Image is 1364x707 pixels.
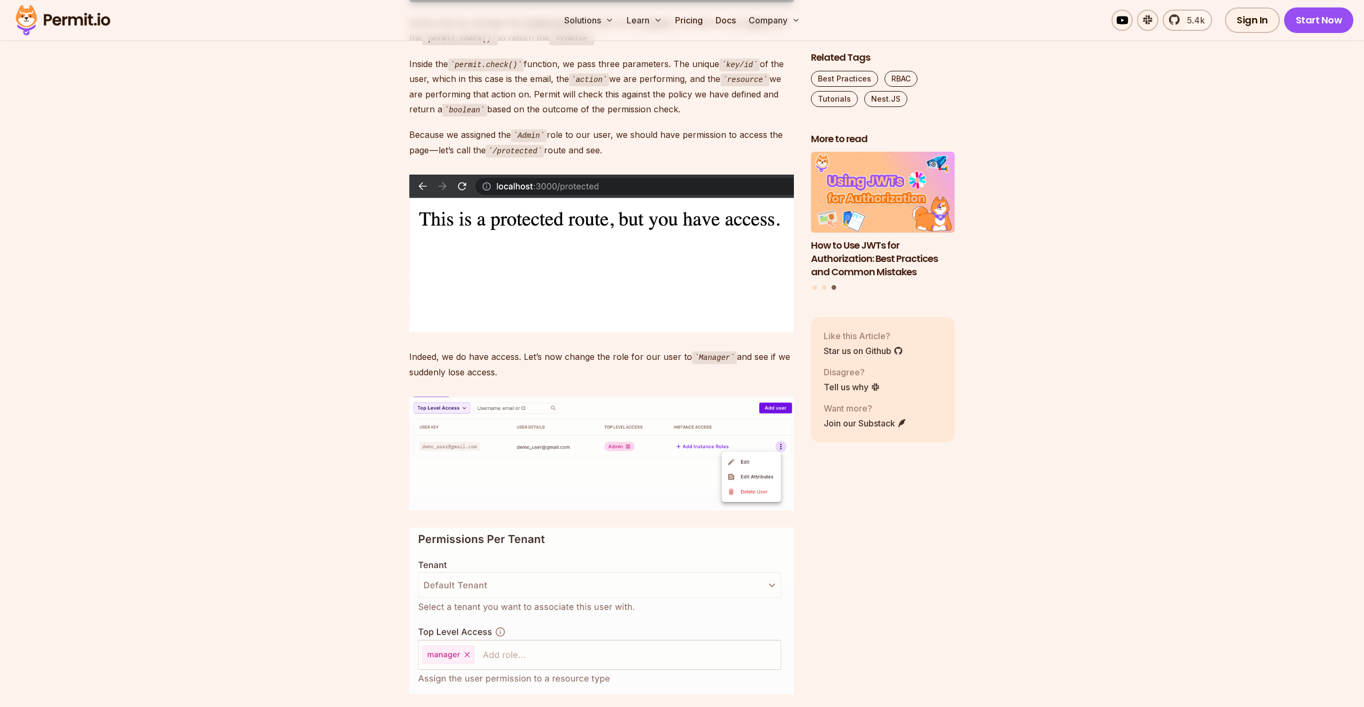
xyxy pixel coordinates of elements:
[409,397,794,511] img: Screenshot 2024-12-13 at 16.06.54.png
[864,91,907,107] a: Nest.JS
[409,528,794,694] img: Screenshot 2024-12-13 at 16.07.22.png
[1225,7,1280,33] a: Sign In
[824,344,903,357] a: Star us on Github
[448,59,524,71] code: permit.check()
[719,59,759,71] code: key/id
[811,51,955,64] h2: Related Tags
[822,285,826,290] button: Go to slide 2
[671,10,707,31] a: Pricing
[409,127,794,158] p: Because we assigned the role to our user, we should have permission to access the page — let’s ca...
[622,10,667,31] button: Learn
[811,152,955,292] div: Posts
[692,351,737,364] code: Manager
[831,285,836,290] button: Go to slide 3
[884,71,918,87] a: RBAC
[811,152,955,233] img: How to Use JWTs for Authorization: Best Practices and Common Mistakes
[824,402,907,415] p: Want more?
[824,381,880,393] a: Tell us why
[811,91,858,107] a: Tutorials
[11,2,115,38] img: Permit logo
[511,129,547,142] code: Admin
[824,417,907,430] a: Join our Substack
[813,285,817,290] button: Go to slide 1
[811,133,955,146] h2: More to read
[409,349,794,380] p: Indeed, we do have access. Let’s now change the role for our user to and see if we suddenly lose ...
[486,145,544,158] code: /protected
[824,366,880,379] p: Disagree?
[560,10,618,31] button: Solutions
[811,71,878,87] a: Best Practices
[824,330,903,342] p: Like this Article?
[569,73,609,86] code: action
[811,239,955,278] h3: How to Use JWTs for Authorization: Best Practices and Common Mistakes
[711,10,740,31] a: Docs
[1284,7,1354,33] a: Start Now
[811,152,955,279] li: 3 of 3
[409,175,794,332] img: nest-17.png
[409,56,794,117] p: Inside the function, we pass three parameters. The unique of the user, which in this case is the ...
[720,73,769,86] code: resource
[1163,10,1212,31] a: 5.4k
[1181,14,1205,27] span: 5.4k
[442,104,487,117] code: boolean
[744,10,805,31] button: Company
